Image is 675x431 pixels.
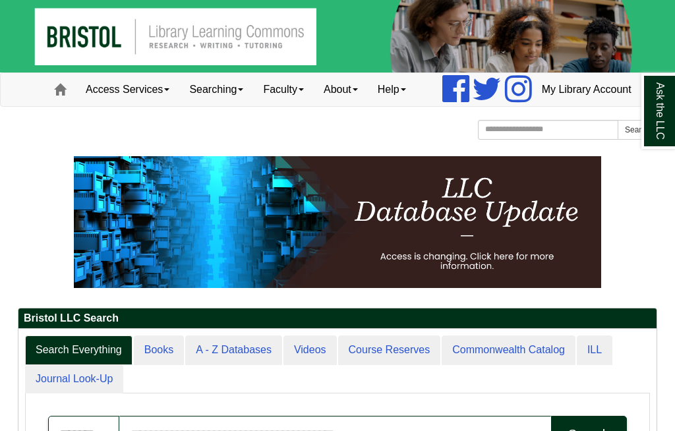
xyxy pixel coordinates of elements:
a: Faculty [253,73,314,106]
a: A - Z Databases [185,335,282,365]
a: Help [368,73,416,106]
button: Search [618,120,657,140]
h2: Bristol LLC Search [18,308,657,329]
a: Searching [179,73,253,106]
a: Journal Look-Up [25,364,123,394]
a: Access Services [76,73,179,106]
a: Commonwealth Catalog [442,335,575,365]
img: HTML tutorial [74,156,601,288]
a: Books [134,335,184,365]
a: ILL [577,335,612,365]
a: Course Reserves [338,335,441,365]
a: Search Everything [25,335,132,365]
a: About [314,73,368,106]
a: My Library Account [532,73,641,106]
a: Videos [283,335,337,365]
